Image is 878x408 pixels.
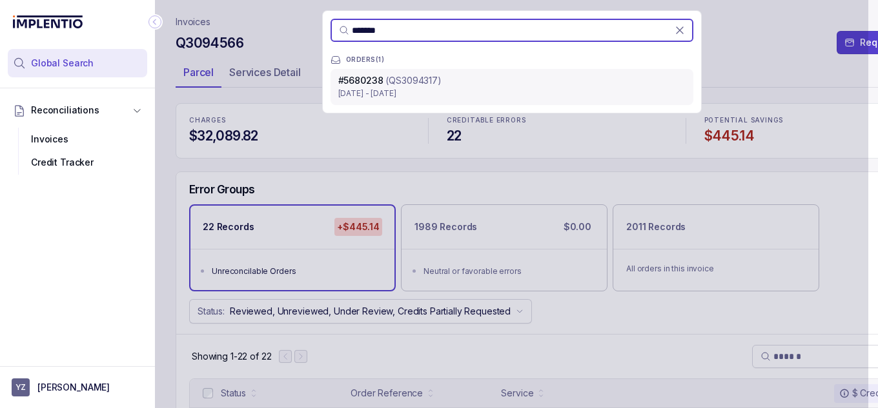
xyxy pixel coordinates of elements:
[18,128,137,151] div: Invoices
[31,104,99,117] span: Reconciliations
[338,75,383,86] span: #
[37,381,110,394] p: [PERSON_NAME]
[8,96,147,124] button: Reconciliations
[147,14,163,30] div: Collapse Icon
[338,87,686,100] p: [DATE] - [DATE]
[18,151,137,174] div: Credit Tracker
[31,57,94,70] span: Global Search
[12,378,30,396] span: User initials
[385,74,441,87] p: (QS3094317)
[12,378,143,396] button: User initials[PERSON_NAME]
[8,125,147,177] div: Reconciliations
[346,56,385,64] p: ORDERS ( 1 )
[343,75,383,86] span: 5680238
